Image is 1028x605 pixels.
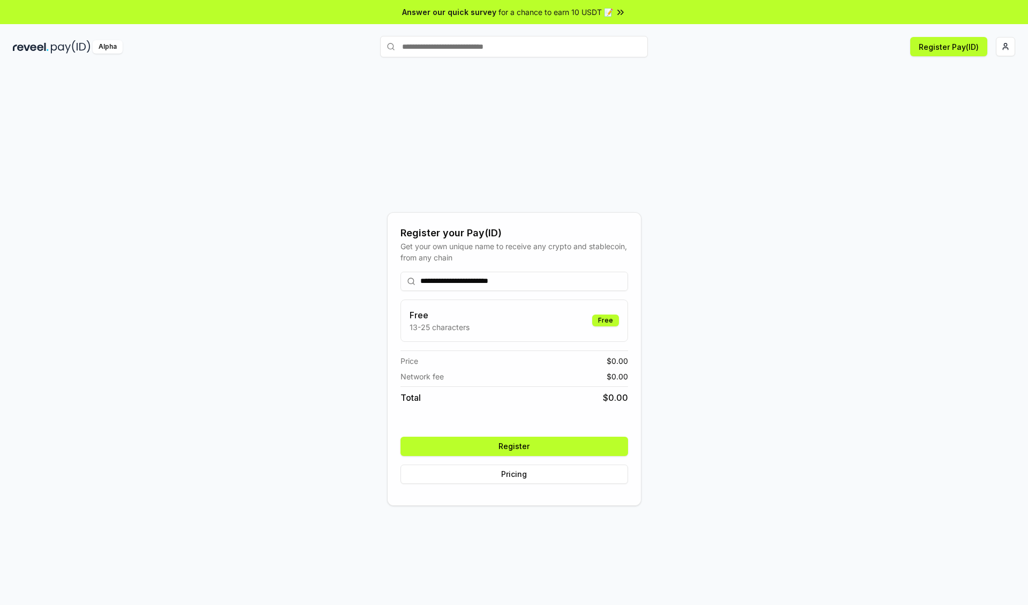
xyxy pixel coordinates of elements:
[400,437,628,456] button: Register
[410,322,470,333] p: 13-25 characters
[410,309,470,322] h3: Free
[400,355,418,367] span: Price
[402,6,496,18] span: Answer our quick survey
[607,371,628,382] span: $ 0.00
[400,226,628,241] div: Register your Pay(ID)
[603,391,628,404] span: $ 0.00
[498,6,613,18] span: for a chance to earn 10 USDT 📝
[607,355,628,367] span: $ 0.00
[400,391,421,404] span: Total
[400,465,628,484] button: Pricing
[592,315,619,326] div: Free
[400,371,444,382] span: Network fee
[400,241,628,263] div: Get your own unique name to receive any crypto and stablecoin, from any chain
[910,37,987,56] button: Register Pay(ID)
[93,40,123,54] div: Alpha
[13,40,49,54] img: reveel_dark
[51,40,90,54] img: pay_id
